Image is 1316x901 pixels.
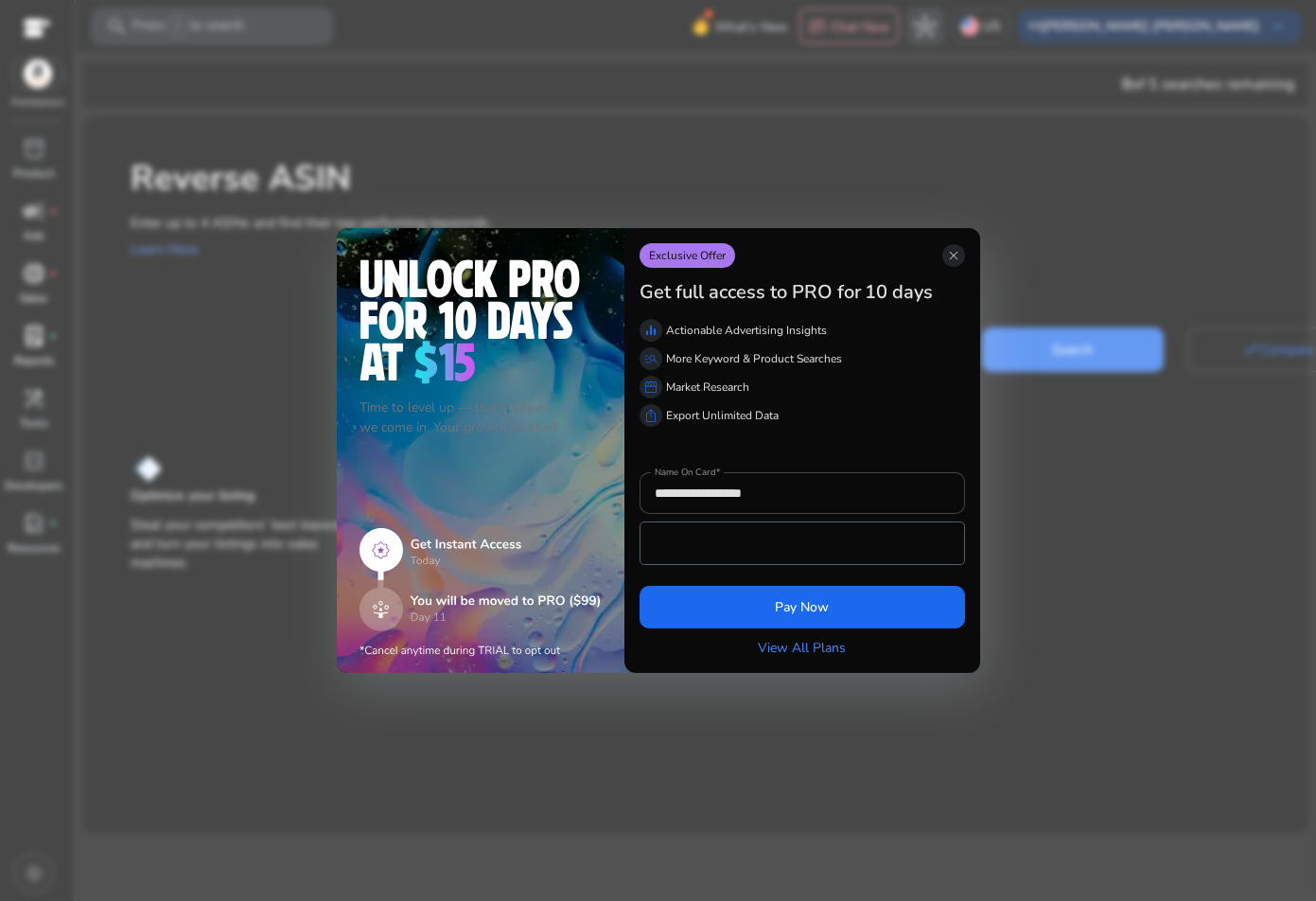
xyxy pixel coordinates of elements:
span: ios_share [643,408,658,423]
mat-label: Name On Card [655,466,715,479]
p: Market Research [666,379,749,396]
p: Export Unlimited Data [666,407,779,424]
b: 0.0 [1223,824,1245,839]
span: storefront [643,380,658,395]
p: Exclusive Offer [640,243,735,268]
span: Pay Now [775,597,829,617]
span: equalizer [643,323,658,338]
iframe: Secure payment input frame [650,524,955,562]
a: View All Plans [758,638,846,658]
p: More Keyword & Product Searches [666,350,842,367]
span: manage_search [643,351,658,366]
p: Actionable Advertising Insights [666,322,827,339]
h3: Get full access to PRO for [640,281,861,304]
h3: 10 days [865,281,933,304]
button: Pay Now [640,586,965,628]
span: close [946,248,961,263]
p: Time to level up — that's where we come in. Your growth partner! [360,397,602,437]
